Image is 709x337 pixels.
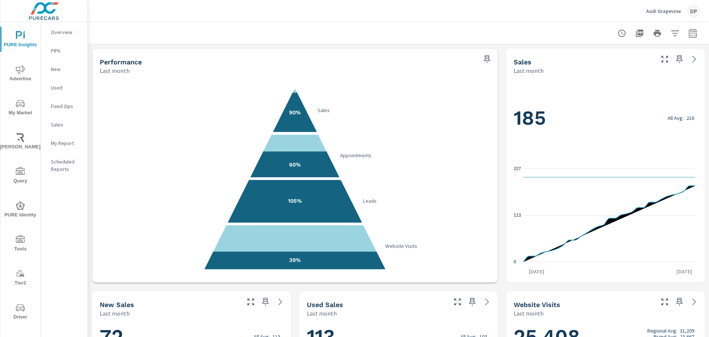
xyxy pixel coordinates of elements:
[685,26,700,41] button: Select Date Range
[51,84,82,91] p: Used
[514,58,531,66] h5: Sales
[260,296,271,308] span: Save this to your personalized report
[3,303,38,321] span: Driver
[514,259,516,264] text: 0
[41,156,88,175] div: Scheduled Reports
[307,309,337,318] p: Last month
[671,268,697,275] p: [DATE]
[41,27,88,38] div: Overview
[289,109,301,116] text: 90%
[668,115,684,121] p: All Avg:
[524,268,549,275] p: [DATE]
[51,102,82,110] p: Fixed Ops
[51,28,82,36] p: Overview
[674,296,685,308] span: Save this to your personalized report
[688,296,700,308] a: See more details in report
[3,99,38,117] span: My Market
[274,296,286,308] a: See more details in report
[245,296,257,308] button: Make Fullscreen
[650,26,665,41] button: Print Report
[680,328,694,334] p: 31,209
[289,161,301,168] text: 60%
[41,138,88,149] div: My Report
[674,53,685,65] span: Save this to your personalized report
[51,121,82,128] p: Sales
[3,167,38,185] span: Query
[386,243,418,249] text: Website Visits
[646,8,681,14] p: Audi Grapevine
[289,257,301,263] text: 39%
[3,65,38,83] span: Advertise
[3,201,38,219] span: PURE Identity
[687,4,700,18] div: DP
[647,328,677,334] p: Regional Avg:
[659,53,671,65] button: Make Fullscreen
[100,301,134,309] h5: New Sales
[100,58,142,66] h5: Performance
[3,133,38,151] span: [PERSON_NAME]
[318,107,330,114] text: Sales
[514,309,544,318] p: Last month
[51,139,82,147] p: My Report
[659,296,671,308] button: Make Fullscreen
[3,31,38,49] span: PURE Insights
[307,301,343,309] h5: Used Sales
[632,26,647,41] button: "Export Report to PDF"
[100,309,130,318] p: Last month
[481,296,493,308] a: See more details in report
[3,235,38,253] span: Tools
[514,213,521,218] text: 113
[363,198,377,204] text: Leads
[51,65,82,73] p: New
[41,119,88,130] div: Sales
[452,296,463,308] button: Make Fullscreen
[100,66,130,75] p: Last month
[41,82,88,93] div: Used
[514,166,521,171] text: 227
[41,64,88,75] div: New
[466,296,478,308] span: Save this to your personalized report
[688,53,700,65] a: See more details in report
[514,66,544,75] p: Last month
[514,301,560,309] h5: Website Visits
[51,158,82,173] p: Scheduled Reports
[51,47,82,54] p: PIPA
[41,45,88,56] div: PIPA
[3,269,38,287] span: Tier2
[514,105,697,131] h1: 185
[686,115,694,121] p: 216
[41,101,88,112] div: Fixed Ops
[288,198,302,204] text: 105%
[340,152,371,159] text: Appointments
